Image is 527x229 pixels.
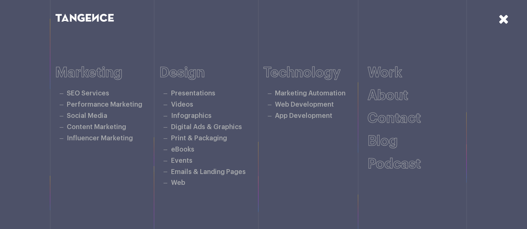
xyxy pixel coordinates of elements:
a: Videos [171,101,193,108]
a: Contact [368,112,421,125]
h6: Technology [264,65,368,80]
a: Content Marketing [67,124,126,130]
a: Podcast [368,157,421,171]
a: Events [171,158,192,164]
a: eBooks [171,146,194,153]
a: Work [368,66,402,80]
a: Print & Packaging [171,135,227,141]
a: Web [171,180,185,186]
a: About [368,89,408,103]
h6: Marketing [56,65,160,80]
a: SEO Services [67,90,110,97]
a: Performance Marketing [67,101,143,108]
a: Emails & Landing Pages [171,169,246,175]
a: Web Development [275,101,334,108]
a: Digital Ads & Graphics [171,124,242,130]
a: Presentations [171,90,215,97]
a: Infographics [171,113,212,119]
a: Blog [368,134,398,148]
a: Marketing Automation [275,90,346,97]
h6: Design [159,65,264,80]
a: App Development [275,113,333,119]
a: Social Media [67,113,108,119]
a: Influencer Marketing [67,135,133,141]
